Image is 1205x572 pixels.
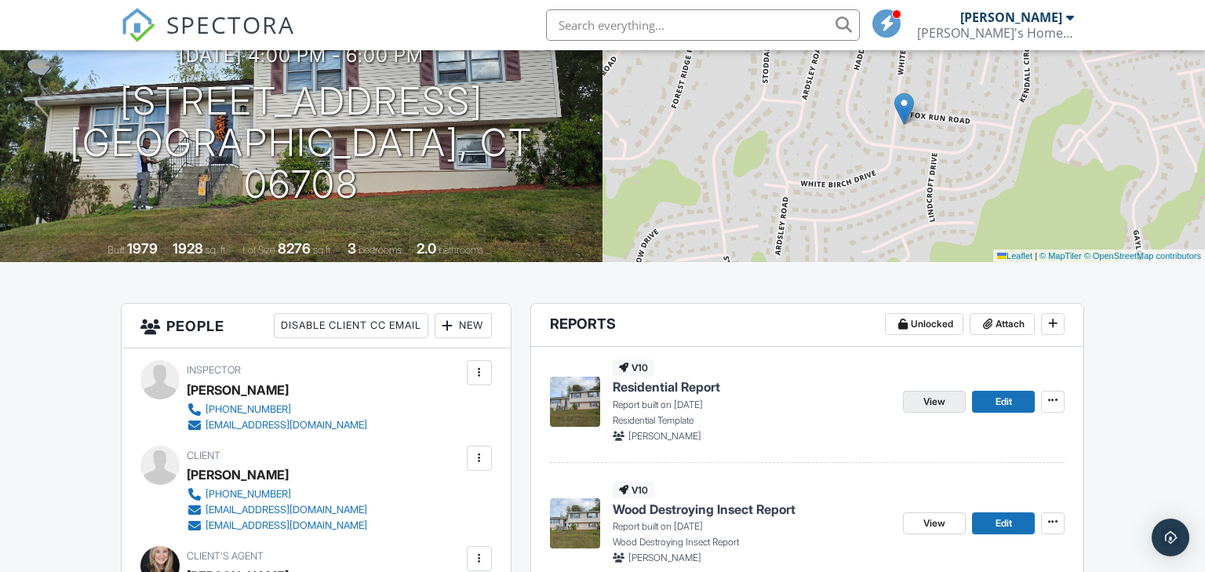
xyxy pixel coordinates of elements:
input: Search everything... [546,9,860,41]
span: sq.ft. [313,244,333,256]
h1: [STREET_ADDRESS] [GEOGRAPHIC_DATA], CT 06708 [25,81,577,205]
div: [EMAIL_ADDRESS][DOMAIN_NAME] [206,504,367,516]
div: [PERSON_NAME] [960,9,1062,25]
div: [PHONE_NUMBER] [206,488,291,501]
a: [EMAIL_ADDRESS][DOMAIN_NAME] [187,518,367,534]
a: [EMAIL_ADDRESS][DOMAIN_NAME] [187,502,367,518]
div: [PERSON_NAME] [187,463,289,486]
div: 3 [348,240,356,257]
div: Disable Client CC Email [274,313,428,338]
div: [EMAIL_ADDRESS][DOMAIN_NAME] [206,519,367,532]
img: Marker [894,93,914,125]
span: Inspector [187,364,241,376]
a: [EMAIL_ADDRESS][DOMAIN_NAME] [187,417,367,433]
div: Ron's Home Inspection Service, LLC [917,25,1074,41]
a: © MapTiler [1039,251,1082,260]
div: 2.0 [417,240,436,257]
span: Client's Agent [187,550,264,562]
div: 1928 [173,240,203,257]
img: The Best Home Inspection Software - Spectora [121,8,155,42]
div: Open Intercom Messenger [1152,519,1189,556]
h3: People [122,304,511,348]
span: Lot Size [242,244,275,256]
span: Built [107,244,125,256]
div: 8276 [278,240,311,257]
h3: [DATE] 4:00 pm - 6:00 pm [179,45,424,66]
div: [PERSON_NAME] [187,378,289,402]
span: SPECTORA [166,8,295,41]
div: [EMAIL_ADDRESS][DOMAIN_NAME] [206,419,367,432]
span: sq. ft. [206,244,228,256]
a: [PHONE_NUMBER] [187,402,367,417]
a: [PHONE_NUMBER] [187,486,367,502]
span: Client [187,450,220,461]
a: Leaflet [997,251,1032,260]
div: 1979 [127,240,158,257]
a: © OpenStreetMap contributors [1084,251,1201,260]
div: New [435,313,492,338]
span: bathrooms [439,244,483,256]
span: bedrooms [359,244,402,256]
div: [PHONE_NUMBER] [206,403,291,416]
a: SPECTORA [121,21,295,54]
span: | [1035,251,1037,260]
